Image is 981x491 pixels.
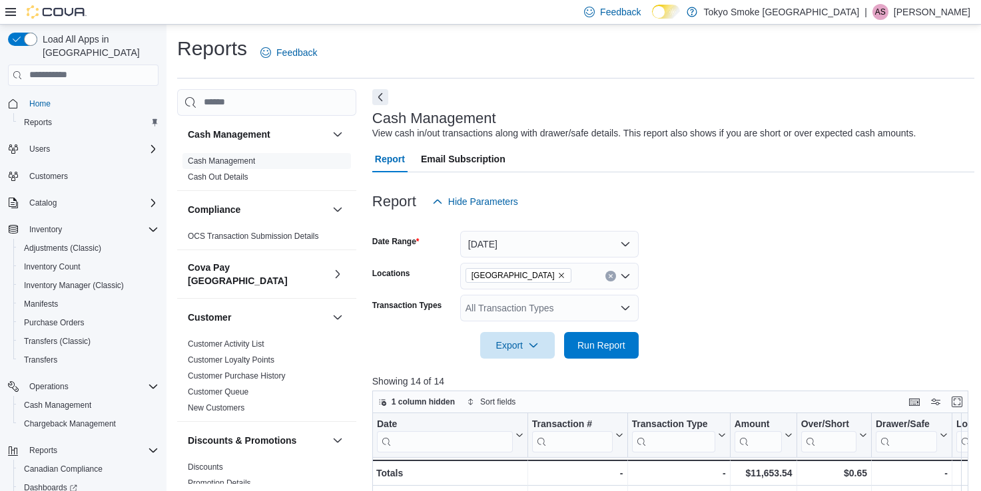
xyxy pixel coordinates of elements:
button: Cash Management [188,128,327,141]
span: Discounts [188,462,223,472]
div: Drawer/Safe [876,418,937,452]
button: Cova Pay [GEOGRAPHIC_DATA] [188,261,327,287]
span: Inventory Count [24,261,81,272]
a: Chargeback Management [19,416,121,432]
div: Transaction Type [631,418,715,430]
button: Inventory [24,222,67,238]
img: Cova [27,5,87,19]
a: Inventory Manager (Classic) [19,277,129,293]
button: Adjustments (Classic) [13,239,164,257]
span: Chargeback Management [24,418,116,429]
span: Reports [29,445,57,456]
button: Cash Management [330,126,346,142]
button: Reports [3,441,164,460]
button: Chargeback Management [13,414,164,433]
button: 1 column hidden [373,394,460,410]
h3: Cash Management [188,128,270,141]
label: Date Range [372,236,420,247]
span: Home [29,98,51,109]
span: Inventory Count [19,259,159,275]
span: Transfers [24,355,57,365]
a: Transfers (Classic) [19,333,96,349]
a: Customer Activity List [188,339,264,349]
span: Report [375,146,405,172]
span: Catalog [29,198,57,208]
button: Reports [13,113,164,132]
span: Catalog [24,195,159,211]
span: Manifests [24,299,58,309]
button: Compliance [188,203,327,216]
button: Users [3,140,164,158]
button: Over/Short [801,418,866,452]
span: Feedback [276,46,317,59]
button: [DATE] [460,231,639,257]
span: Canadian Compliance [24,464,103,474]
a: Cash Management [188,156,255,166]
a: Inventory Count [19,259,86,275]
button: Canadian Compliance [13,460,164,478]
button: Remove Winnipeg Dominion Centre from selection in this group [557,271,565,279]
span: Customers [24,168,159,184]
button: Catalog [24,195,62,211]
h3: Compliance [188,203,240,216]
div: Drawer/Safe [876,418,937,430]
button: Compliance [330,202,346,218]
button: Transfers [13,351,164,369]
span: Home [24,95,159,112]
p: [PERSON_NAME] [894,4,970,20]
span: Reports [19,114,159,130]
span: Feedback [600,5,641,19]
a: Promotion Details [188,478,251,488]
span: Export [488,332,547,359]
span: Run Report [577,339,625,352]
div: Amount [734,418,781,430]
button: Cova Pay [GEOGRAPHIC_DATA] [330,266,346,282]
button: Drawer/Safe [876,418,948,452]
a: Cash Management [19,397,97,413]
button: Customers [3,166,164,186]
h3: Cash Management [372,110,496,126]
span: Manifests [19,296,159,312]
span: Inventory [29,224,62,235]
span: Canadian Compliance [19,461,159,477]
span: [GEOGRAPHIC_DATA] [472,269,555,282]
a: Transfers [19,352,63,368]
h3: Discounts & Promotions [188,434,296,447]
span: Winnipeg Dominion Centre [466,268,571,283]
button: Customer [188,311,327,324]
span: Load All Apps in [GEOGRAPHIC_DATA] [37,33,159,59]
button: Amount [734,418,792,452]
button: Operations [24,379,74,395]
span: Operations [29,381,69,392]
span: Email Subscription [421,146,505,172]
a: Customer Queue [188,387,248,397]
a: Purchase Orders [19,315,90,331]
button: Manifests [13,295,164,313]
label: Transaction Types [372,300,442,311]
span: Transfers (Classic) [19,333,159,349]
span: Users [29,144,50,154]
div: Cash Management [177,153,356,190]
h3: Customer [188,311,231,324]
div: Totals [376,465,523,481]
div: Transaction # [532,418,613,430]
div: Over/Short [801,418,856,452]
button: Inventory Manager (Classic) [13,276,164,295]
span: Cash Out Details [188,172,248,182]
p: Showing 14 of 14 [372,375,974,388]
span: Hide Parameters [448,195,518,208]
button: Run Report [564,332,639,359]
div: Compliance [177,228,356,249]
div: Transaction Type [631,418,715,452]
a: Customers [24,168,73,184]
button: Transaction # [532,418,623,452]
label: Locations [372,268,410,279]
a: Manifests [19,296,63,312]
button: Clear input [605,271,616,281]
span: Users [24,141,159,157]
span: Chargeback Management [19,416,159,432]
span: Cash Management [24,400,91,410]
span: Reports [24,117,52,128]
